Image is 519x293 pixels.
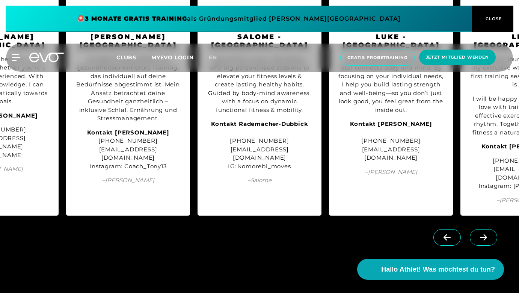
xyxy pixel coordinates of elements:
[347,54,407,61] span: Gratis Probetraining
[338,120,444,162] div: [PHONE_NUMBER] [EMAIL_ADDRESS][DOMAIN_NAME]
[75,128,181,171] div: [PHONE_NUMBER] [EMAIL_ADDRESS][DOMAIN_NAME] Instagram: Coach_Tony13
[381,264,495,275] span: Hallo Athlet! Was möchtest du tun?
[484,15,502,22] span: CLOSE
[116,54,151,61] a: Clubs
[338,168,444,177] span: – [PERSON_NAME]
[209,54,217,61] span: en
[151,54,194,61] a: MYEVO LOGIN
[338,55,444,115] div: I offer holistic personal training that connects body and mind. By focusing on your individual ne...
[116,54,136,61] span: Clubs
[207,176,312,185] span: – Salome
[472,6,513,32] button: CLOSE
[207,55,312,115] div: My priority is your well-being, offering personalized sessions to elevate your fitness levels & c...
[207,120,312,171] div: [PHONE_NUMBER] [EMAIL_ADDRESS][DOMAIN_NAME] IG: komorebi_moves
[211,120,308,127] strong: Kontakt Rademacher-Dubbick
[338,50,417,66] a: Gratis Probetraining
[209,53,226,62] a: en
[357,259,504,280] button: Hallo Athlet! Was möchtest du tun?
[417,50,498,66] a: Jetzt Mitglied werden
[75,55,181,123] div: Ich biete funktionelles und gesundheitsorientiertes Training, das individuell auf deine Bedürfnis...
[350,120,432,127] strong: Kontakt [PERSON_NAME]
[87,129,169,136] strong: Kontakt [PERSON_NAME]
[426,54,489,60] span: Jetzt Mitglied werden
[75,176,181,185] span: – [PERSON_NAME]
